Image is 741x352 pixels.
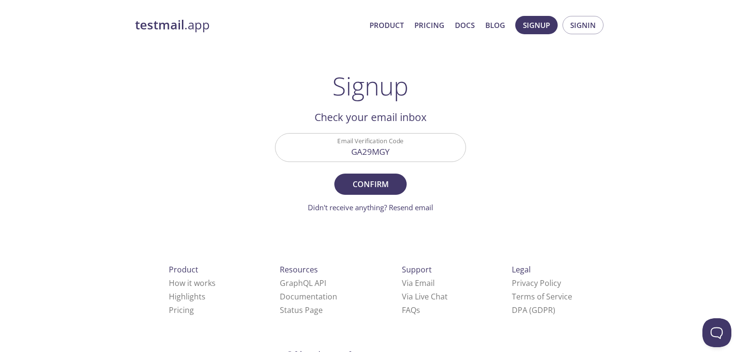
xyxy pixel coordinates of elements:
[280,305,323,315] a: Status Page
[169,291,206,302] a: Highlights
[512,305,555,315] a: DPA (GDPR)
[702,318,731,347] iframe: Help Scout Beacon - Open
[135,17,362,33] a: testmail.app
[512,278,561,288] a: Privacy Policy
[416,305,420,315] span: s
[308,203,433,212] a: Didn't receive anything? Resend email
[280,264,318,275] span: Resources
[280,278,326,288] a: GraphQL API
[512,291,572,302] a: Terms of Service
[169,278,216,288] a: How it works
[345,177,396,191] span: Confirm
[169,264,198,275] span: Product
[275,109,466,125] h2: Check your email inbox
[455,19,475,31] a: Docs
[402,305,420,315] a: FAQ
[402,291,448,302] a: Via Live Chat
[402,278,435,288] a: Via Email
[334,174,407,195] button: Confirm
[370,19,404,31] a: Product
[332,71,409,100] h1: Signup
[512,264,531,275] span: Legal
[169,305,194,315] a: Pricing
[280,291,337,302] a: Documentation
[414,19,444,31] a: Pricing
[515,16,558,34] button: Signup
[563,16,604,34] button: Signin
[485,19,505,31] a: Blog
[135,16,184,33] strong: testmail
[570,19,596,31] span: Signin
[402,264,432,275] span: Support
[523,19,550,31] span: Signup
